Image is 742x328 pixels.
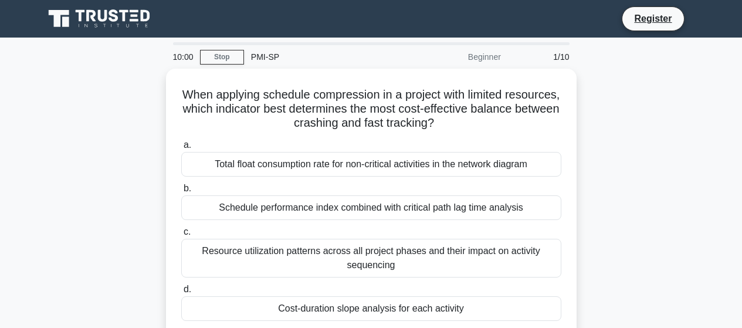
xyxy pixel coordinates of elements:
[181,239,561,278] div: Resource utilization patterns across all project phases and their impact on activity sequencing
[508,45,577,69] div: 1/10
[184,226,191,236] span: c.
[181,152,561,177] div: Total float consumption rate for non-critical activities in the network diagram
[184,284,191,294] span: d.
[184,183,191,193] span: b.
[200,50,244,65] a: Stop
[181,296,561,321] div: Cost-duration slope analysis for each activity
[184,140,191,150] span: a.
[405,45,508,69] div: Beginner
[166,45,200,69] div: 10:00
[627,11,679,26] a: Register
[244,45,405,69] div: PMI-SP
[180,87,563,131] h5: When applying schedule compression in a project with limited resources, which indicator best dete...
[181,195,561,220] div: Schedule performance index combined with critical path lag time analysis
